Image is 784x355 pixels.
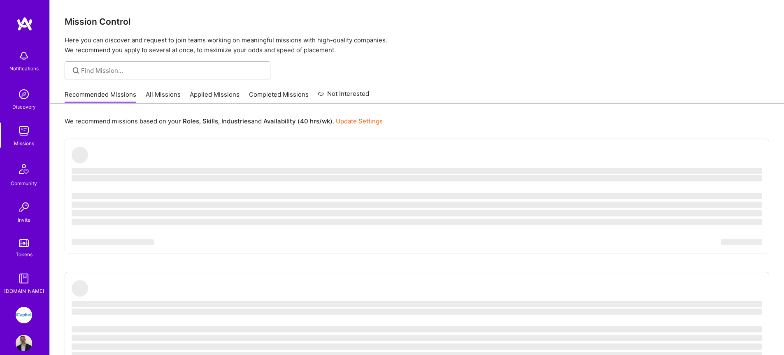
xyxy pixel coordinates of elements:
b: Skills [202,117,218,125]
a: Recommended Missions [65,90,136,104]
i: icon SearchGrey [71,66,81,75]
div: Community [11,179,37,188]
a: Not Interested [318,89,369,104]
img: logo [16,16,33,31]
img: User Avatar [16,335,32,351]
img: discovery [16,86,32,102]
b: Roles [183,117,199,125]
img: Invite [16,199,32,216]
div: Missions [14,139,34,148]
img: Community [14,159,34,179]
b: Availability (40 hrs/wk) [263,117,333,125]
div: Discovery [12,102,36,111]
img: teamwork [16,123,32,139]
a: Completed Missions [249,90,309,104]
img: iCapital: Building an Alternative Investment Marketplace [16,307,32,323]
div: Notifications [9,64,39,73]
a: User Avatar [14,335,34,351]
div: [DOMAIN_NAME] [4,287,44,295]
a: Update Settings [336,117,383,125]
img: bell [16,48,32,64]
p: Here you can discover and request to join teams working on meaningful missions with high-quality ... [65,35,769,55]
h3: Mission Control [65,16,769,27]
b: Industries [221,117,251,125]
img: tokens [19,239,29,247]
input: Find Mission... [81,66,264,75]
div: Invite [18,216,30,224]
img: guide book [16,270,32,287]
p: We recommend missions based on your , , and . [65,117,383,125]
a: iCapital: Building an Alternative Investment Marketplace [14,307,34,323]
a: Applied Missions [190,90,240,104]
a: All Missions [146,90,181,104]
div: Tokens [16,250,33,259]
